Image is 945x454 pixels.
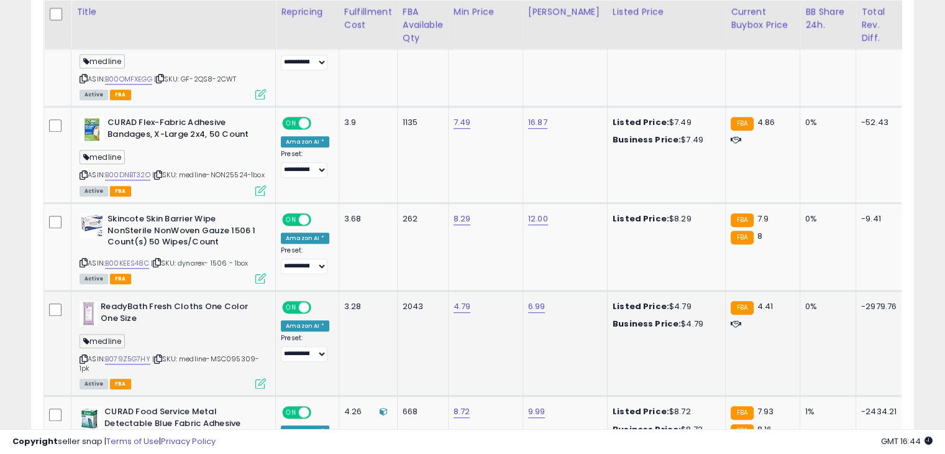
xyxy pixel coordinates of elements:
span: OFF [309,118,329,129]
div: ASIN: [80,213,266,282]
span: OFF [309,407,329,418]
div: Fulfillment Cost [344,6,392,32]
span: medline [80,334,125,348]
div: $7.49 [613,117,716,128]
a: 9.99 [528,405,546,418]
div: Amazon AI * [281,233,329,244]
span: 7.9 [757,213,768,225]
div: 4.26 [344,406,388,417]
img: 41I-bZMgHyL._SL40_.jpg [80,213,104,238]
div: -2434.21 [861,406,897,417]
div: Preset: [281,150,329,178]
div: 0% [805,213,846,225]
div: Preset: [281,246,329,274]
div: 0% [805,117,846,128]
span: All listings currently available for purchase on Amazon [80,379,108,389]
div: Min Price [454,6,518,19]
div: Preset: [281,42,329,70]
b: Listed Price: [613,116,669,128]
div: 1135 [403,117,439,128]
a: 8.72 [454,405,470,418]
div: $4.79 [613,301,716,312]
b: Business Price: [613,134,681,146]
span: All listings currently available for purchase on Amazon [80,90,108,100]
div: 1% [805,406,846,417]
div: FBA Available Qty [403,6,443,45]
a: Terms of Use [106,435,159,447]
a: 8.29 [454,213,471,225]
b: Listed Price: [613,213,669,225]
div: Amazon AI * [281,320,329,331]
span: OFF [309,215,329,225]
div: $4.79 [613,318,716,330]
a: 12.00 [528,213,548,225]
small: FBA [731,117,754,131]
div: Repricing [281,6,334,19]
span: All listings currently available for purchase on Amazon [80,274,108,284]
a: 7.49 [454,116,471,129]
img: 419Q2GEJ4KL._SL40_.jpg [80,301,98,326]
a: B00KEES48C [105,258,149,269]
div: ASIN: [80,117,266,195]
img: 41gxp59tAGL._SL40_.jpg [80,406,101,431]
b: Listed Price: [613,405,669,417]
b: Business Price: [613,318,681,330]
div: ASIN: [80,301,266,387]
div: $7.49 [613,134,716,146]
span: FBA [110,90,131,100]
span: | SKU: medline-NON25524-1box [152,170,265,180]
a: B00DNBT32O [105,170,150,180]
a: 16.87 [528,116,547,129]
div: Amazon AI * [281,136,329,147]
div: $8.29 [613,213,716,225]
span: 7.93 [757,405,774,417]
a: 6.99 [528,300,546,313]
div: ASIN: [80,9,266,98]
span: 4.86 [757,116,775,128]
a: B079Z5G7HY [105,354,150,364]
div: 3.9 [344,117,388,128]
div: BB Share 24h. [805,6,851,32]
span: | SKU: medline-MSC095309-1pk [80,354,259,373]
b: Skincote Skin Barrier Wipe NonSterile NonWoven Gauze 1506 1 Count(s) 50 Wipes/Count [107,213,258,251]
span: | SKU: GF-2QS8-2CWT [154,74,236,84]
div: -2979.76 [861,301,897,312]
b: CURAD Food Service Metal Detectable Blue Fabric Adhesive Bandages 3/4" x 3", Pack of 100 [104,406,255,444]
strong: Copyright [12,435,58,447]
div: $8.72 [613,406,716,417]
span: medline [80,150,125,164]
div: 0% [805,301,846,312]
small: FBA [731,231,754,244]
span: FBA [110,186,131,197]
small: FBA [731,213,754,227]
div: -52.43 [861,117,897,128]
span: 8 [757,230,762,242]
div: [PERSON_NAME] [528,6,602,19]
div: -9.41 [861,213,897,225]
a: 4.79 [454,300,471,313]
b: Listed Price: [613,300,669,312]
b: ReadyBath Fresh Cloths One Color One Size [101,301,252,327]
div: 668 [403,406,439,417]
span: ON [283,407,299,418]
span: OFF [309,302,329,313]
div: Total Rev. Diff. [861,6,901,45]
div: Preset: [281,334,329,362]
small: FBA [731,406,754,420]
small: FBA [731,301,754,315]
div: seller snap | | [12,436,216,448]
span: All listings currently available for purchase on Amazon [80,186,108,197]
b: CURAD Flex-Fabric Adhesive Bandages, X-Large 2x4, 50 Count [107,117,258,143]
img: 41c1zEBeYXL._SL40_.jpg [80,117,104,142]
span: 4.41 [757,300,773,312]
span: medline [80,54,125,68]
span: FBA [110,274,131,284]
div: 2043 [403,301,439,312]
span: ON [283,302,299,313]
span: ON [283,118,299,129]
a: Privacy Policy [161,435,216,447]
div: 262 [403,213,439,225]
span: FBA [110,379,131,389]
div: 3.28 [344,301,388,312]
div: Current Buybox Price [731,6,795,32]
